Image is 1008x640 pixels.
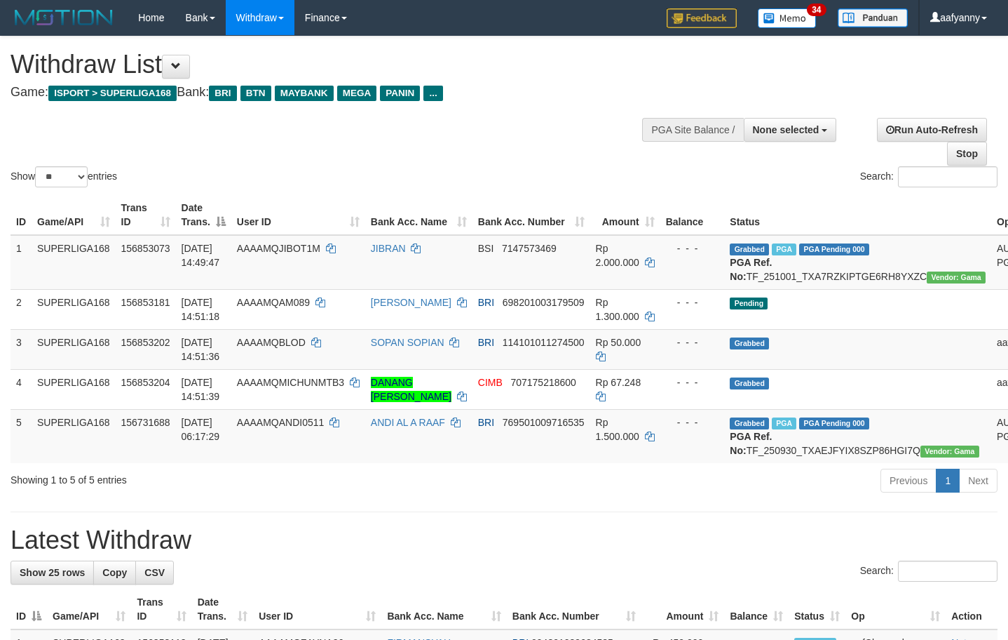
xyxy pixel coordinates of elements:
span: ISPORT > SUPERLIGA168 [48,86,177,101]
td: SUPERLIGA168 [32,289,116,329]
a: 1 [936,469,960,493]
a: Show 25 rows [11,561,94,585]
a: Copy [93,561,136,585]
span: BRI [478,417,494,428]
td: SUPERLIGA168 [32,409,116,463]
th: Date Trans.: activate to sort column ascending [192,589,253,629]
span: PGA Pending [799,244,869,255]
td: SUPERLIGA168 [32,369,116,409]
span: AAAAMQBLOD [237,337,306,348]
h1: Latest Withdraw [11,526,997,554]
td: SUPERLIGA168 [32,329,116,369]
span: AAAAMQANDI0511 [237,417,325,428]
a: [PERSON_NAME] [371,297,451,308]
th: Date Trans.: activate to sort column descending [176,195,231,235]
td: 4 [11,369,32,409]
a: Stop [947,142,987,166]
span: [DATE] 14:51:18 [182,297,220,322]
span: Grabbed [730,378,769,389]
span: Copy [102,567,127,578]
span: AAAAMQMICHUNMTB3 [237,377,344,388]
th: ID [11,195,32,235]
div: Showing 1 to 5 of 5 entries [11,467,409,487]
span: Grabbed [730,244,769,255]
span: Rp 2.000.000 [596,243,639,268]
span: [DATE] 14:51:36 [182,337,220,362]
th: Trans ID: activate to sort column ascending [116,195,176,235]
span: ... [423,86,442,101]
div: - - - [666,415,719,429]
div: - - - [666,295,719,309]
span: Copy 769501009716535 to clipboard [503,417,585,428]
td: 2 [11,289,32,329]
td: 1 [11,235,32,290]
span: Grabbed [730,338,769,349]
b: PGA Ref. No: [730,431,772,456]
th: Balance: activate to sort column ascending [724,589,789,629]
span: MEGA [337,86,377,101]
a: Next [959,469,997,493]
span: 156853073 [121,243,170,254]
td: TF_251001_TXA7RZKIPTGE6RH8YXZC [724,235,991,290]
span: [DATE] 14:49:47 [182,243,220,268]
span: Copy 698201003179509 to clipboard [503,297,585,308]
span: Marked by aafromsomean [772,418,796,429]
span: 156853202 [121,337,170,348]
th: Bank Acc. Name: activate to sort column ascending [365,195,472,235]
th: Amount: activate to sort column ascending [641,589,725,629]
td: TF_250930_TXAEJFYIX8SZP86HGI7Q [724,409,991,463]
a: SOPAN SOPIAN [371,337,444,348]
div: PGA Site Balance / [642,118,743,142]
img: Feedback.jpg [667,8,737,28]
span: Rp 67.248 [596,377,641,388]
a: JIBRAN [371,243,406,254]
span: [DATE] 14:51:39 [182,377,220,402]
select: Showentries [35,166,88,187]
input: Search: [898,166,997,187]
th: Status [724,195,991,235]
th: Bank Acc. Number: activate to sort column ascending [472,195,590,235]
td: 5 [11,409,32,463]
span: Rp 1.300.000 [596,297,639,322]
img: panduan.png [838,8,908,27]
div: - - - [666,375,719,389]
th: Balance [660,195,725,235]
td: SUPERLIGA168 [32,235,116,290]
span: AAAAMQAM089 [237,297,310,308]
label: Search: [860,561,997,582]
span: Vendor URL: https://trx31.1velocity.biz [920,446,979,458]
span: BRI [209,86,236,101]
span: [DATE] 06:17:29 [182,417,220,442]
th: ID: activate to sort column descending [11,589,47,629]
span: CIMB [478,377,503,388]
button: None selected [744,118,837,142]
span: CSV [144,567,165,578]
span: Marked by aafsoycanthlai [772,244,796,255]
h1: Withdraw List [11,51,658,79]
span: BSI [478,243,494,254]
span: None selected [753,124,819,135]
span: Rp 1.500.000 [596,417,639,442]
th: Amount: activate to sort column ascending [590,195,660,235]
th: User ID: activate to sort column ascending [253,589,381,629]
span: Copy 707175218600 to clipboard [510,377,575,388]
th: Bank Acc. Name: activate to sort column ascending [381,589,506,629]
a: CSV [135,561,174,585]
a: ANDI AL A RAAF [371,417,445,428]
span: Show 25 rows [20,567,85,578]
span: 156731688 [121,417,170,428]
span: 156853204 [121,377,170,388]
a: DANANG [PERSON_NAME] [371,377,451,402]
span: Grabbed [730,418,769,429]
th: Game/API: activate to sort column ascending [32,195,116,235]
th: Op: activate to sort column ascending [845,589,946,629]
div: - - - [666,335,719,349]
b: PGA Ref. No: [730,257,772,282]
th: Game/API: activate to sort column ascending [47,589,131,629]
span: Copy 7147573469 to clipboard [502,243,557,254]
span: MAYBANK [275,86,334,101]
span: BTN [240,86,271,101]
label: Search: [860,166,997,187]
span: Rp 50.000 [596,337,641,348]
a: Previous [880,469,937,493]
